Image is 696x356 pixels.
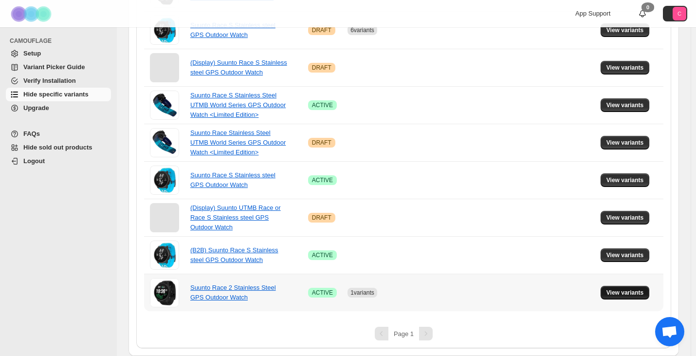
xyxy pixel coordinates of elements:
span: ACTIVE [312,289,333,297]
span: Avatar with initials C [673,7,686,20]
span: View variants [606,139,644,147]
button: View variants [601,61,650,75]
span: FAQs [23,130,40,137]
span: Variant Picker Guide [23,63,85,71]
span: CAMOUFLAGE [10,37,112,45]
a: Suunto Race 2 Stainless Steel GPS Outdoor Watch [190,284,276,301]
a: Logout [6,154,111,168]
span: View variants [606,251,644,259]
a: Variant Picker Guide [6,60,111,74]
div: 打開聊天 [655,317,684,346]
span: App Support [575,10,610,17]
a: Hide sold out products [6,141,111,154]
a: Upgrade [6,101,111,115]
span: Upgrade [23,104,49,112]
button: View variants [601,248,650,262]
button: View variants [601,23,650,37]
button: Avatar with initials C [663,6,687,21]
span: Verify Installation [23,77,76,84]
a: Suunto Race S Stainless steel GPS Outdoor Watch [190,171,275,188]
a: FAQs [6,127,111,141]
span: Page 1 [394,330,414,337]
nav: Pagination [144,327,663,340]
span: Hide specific variants [23,91,89,98]
img: Suunto Race 2 Stainless Steel GPS Outdoor Watch [150,278,179,307]
img: (B2B) Suunto Race S Stainless steel GPS Outdoor Watch [150,241,179,270]
button: View variants [601,136,650,150]
span: Setup [23,50,41,57]
span: Logout [23,157,45,165]
a: 0 [638,9,647,19]
span: DRAFT [312,64,331,72]
img: Suunto Race S Stainless steel GPS Outdoor Watch [150,166,179,195]
a: (Display) Suunto Race S Stainless steel GPS Outdoor Watch [190,59,287,76]
span: ACTIVE [312,251,333,259]
img: Suunto Race Stainless Steel UTMB World Series GPS Outdoor Watch <Limited Edition> [150,128,179,157]
span: ACTIVE [312,176,333,184]
span: View variants [606,289,644,297]
span: DRAFT [312,139,331,147]
img: Suunto Race S Stainless Steel UTMB World Series GPS Outdoor Watch <Limited Edition> [150,91,179,120]
button: View variants [601,286,650,300]
a: Verify Installation [6,74,111,88]
button: View variants [601,173,650,187]
a: Suunto Race S Stainless Steel UTMB World Series GPS Outdoor Watch <Limited Edition> [190,92,286,118]
a: Hide specific variants [6,88,111,101]
span: DRAFT [312,214,331,222]
span: View variants [606,176,644,184]
div: 0 [641,2,654,12]
a: (Display) Suunto UTMB Race or Race S Stainless steel GPS Outdoor Watch [190,204,281,231]
span: View variants [606,64,644,72]
span: View variants [606,26,644,34]
span: ACTIVE [312,101,333,109]
img: Camouflage [8,0,56,27]
span: Hide sold out products [23,144,92,151]
text: C [678,11,681,17]
a: Suunto Race Stainless Steel UTMB World Series GPS Outdoor Watch <Limited Edition> [190,129,286,156]
a: Setup [6,47,111,60]
span: View variants [606,101,644,109]
span: 1 variants [350,289,374,296]
button: View variants [601,98,650,112]
span: View variants [606,214,644,222]
span: DRAFT [312,26,331,34]
button: View variants [601,211,650,225]
a: (B2B) Suunto Race S Stainless steel GPS Outdoor Watch [190,246,278,263]
span: 6 variants [350,27,374,34]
